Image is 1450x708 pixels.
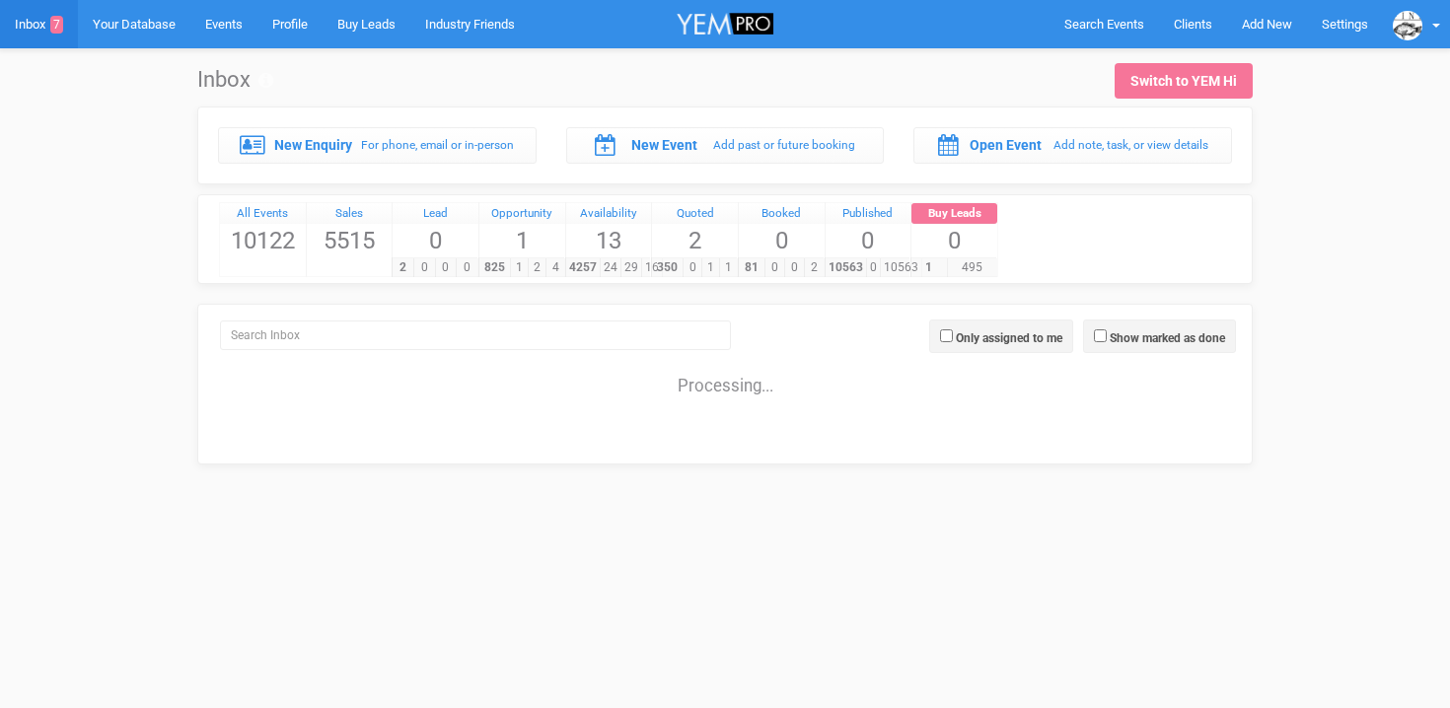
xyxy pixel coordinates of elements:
span: 81 [738,258,765,277]
span: 0 [764,258,785,277]
span: 0 [784,258,805,277]
img: data [1393,11,1422,40]
span: 13 [566,224,652,257]
a: All Events [220,203,306,225]
a: New Enquiry For phone, email or in-person [218,127,537,163]
span: Clients [1174,17,1212,32]
span: 24 [600,258,621,277]
span: Search Events [1064,17,1144,32]
a: Open Event Add note, task, or view details [913,127,1232,163]
label: Show marked as done [1110,329,1225,347]
span: 10563 [880,258,922,277]
a: Published [826,203,911,225]
a: Sales [307,203,393,225]
a: Buy Leads [911,203,997,225]
span: 0 [435,258,458,277]
span: 350 [651,258,684,277]
span: 7 [50,16,63,34]
span: 0 [911,224,997,257]
span: 1 [719,258,738,277]
span: Add New [1242,17,1292,32]
label: Only assigned to me [956,329,1062,347]
a: Switch to YEM Hi [1115,63,1253,99]
span: 1 [910,258,947,277]
span: 1 [510,258,529,277]
span: 4 [545,258,564,277]
span: 2 [392,258,414,277]
span: 0 [826,224,911,257]
span: 5515 [307,224,393,257]
a: Availability [566,203,652,225]
a: Booked [739,203,825,225]
span: 2 [652,224,738,257]
span: 10563 [825,258,867,277]
span: 0 [393,224,478,257]
span: 495 [947,258,997,277]
small: Add past or future booking [713,138,855,152]
span: 0 [683,258,701,277]
div: Switch to YEM Hi [1130,71,1237,91]
span: 29 [620,258,642,277]
a: Lead [393,203,478,225]
small: Add note, task, or view details [1053,138,1208,152]
span: 825 [478,258,511,277]
span: 16 [641,258,663,277]
a: Opportunity [479,203,565,225]
span: 0 [456,258,478,277]
span: 2 [528,258,546,277]
span: 1 [479,224,565,257]
small: For phone, email or in-person [361,138,514,152]
label: New Event [631,135,697,155]
label: New Enquiry [274,135,352,155]
a: Quoted [652,203,738,225]
input: Search Inbox [220,320,731,350]
span: 10122 [220,224,306,257]
span: 1 [701,258,720,277]
span: 0 [739,224,825,257]
span: 0 [413,258,436,277]
h1: Inbox [197,68,273,92]
a: New Event Add past or future booking [566,127,885,163]
label: Open Event [970,135,1042,155]
span: 4257 [565,258,601,277]
div: Processing... [203,355,1247,394]
span: 2 [804,258,825,277]
span: 0 [866,258,881,277]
